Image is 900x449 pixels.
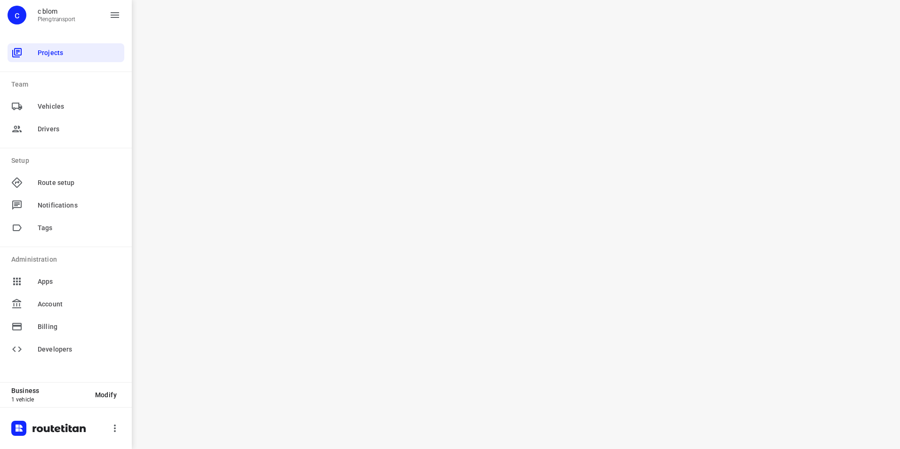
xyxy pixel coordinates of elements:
button: Modify [88,386,124,403]
p: c blom [38,8,76,15]
div: Billing [8,317,124,336]
p: 1 vehicle [11,396,88,403]
p: Business [11,387,88,394]
div: Notifications [8,196,124,215]
span: Account [38,299,121,309]
div: Drivers [8,120,124,138]
div: Account [8,295,124,313]
div: c [8,6,26,24]
span: Developers [38,345,121,354]
p: Administration [11,255,124,265]
div: Vehicles [8,97,124,116]
div: Tags [8,218,124,237]
span: Apps [38,277,121,287]
span: Tags [38,223,121,233]
div: Apps [8,272,124,291]
span: Notifications [38,200,121,210]
p: Setup [11,156,124,166]
span: Projects [38,48,121,58]
span: Vehicles [38,102,121,112]
div: Developers [8,340,124,359]
span: Modify [95,391,117,399]
div: Projects [8,43,124,62]
p: Team [11,80,124,89]
span: Route setup [38,178,121,188]
span: Billing [38,322,121,332]
p: Plengtransport [38,16,76,23]
div: Route setup [8,173,124,192]
span: Drivers [38,124,121,134]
